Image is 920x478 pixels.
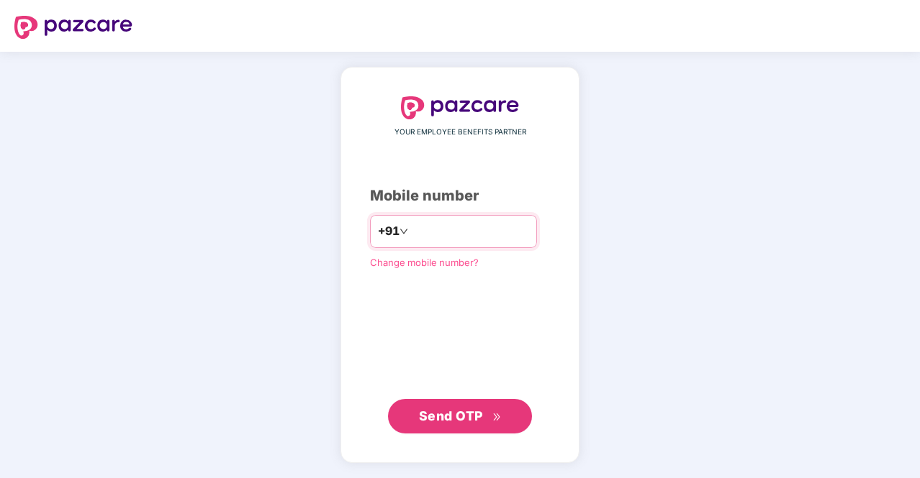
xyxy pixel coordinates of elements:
span: +91 [378,222,400,240]
span: YOUR EMPLOYEE BENEFITS PARTNER [394,127,526,138]
button: Send OTPdouble-right [388,399,532,433]
img: logo [14,16,132,39]
span: Send OTP [419,408,483,423]
span: down [400,227,408,236]
div: Mobile number [370,185,550,207]
a: Change mobile number? [370,257,479,268]
img: logo [401,96,519,119]
span: double-right [492,413,502,422]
